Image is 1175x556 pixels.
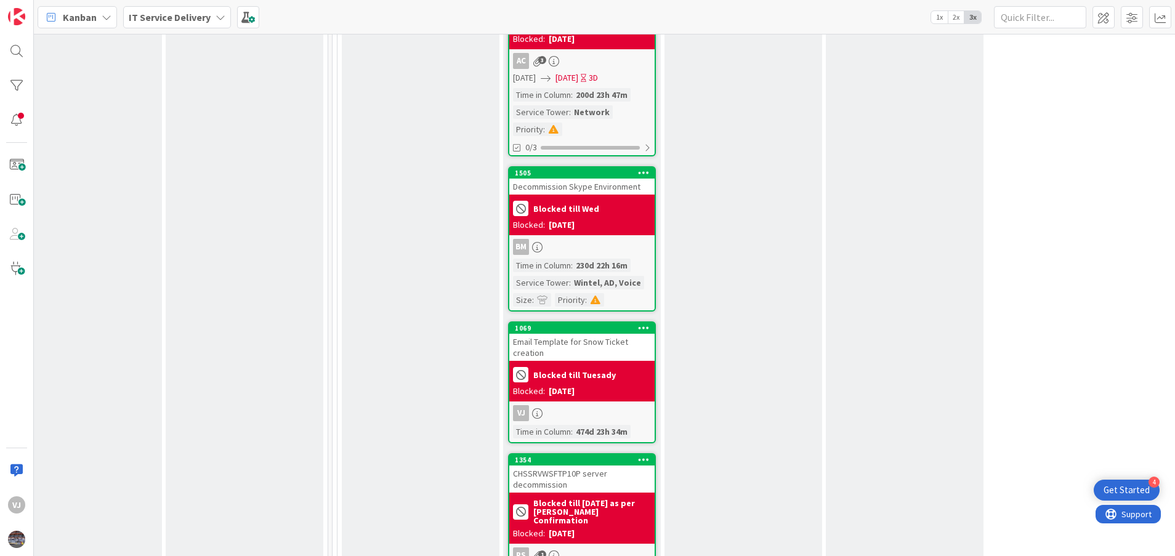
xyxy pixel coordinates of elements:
div: Priority [555,293,585,307]
div: [DATE] [549,219,575,232]
div: 3D [589,71,598,84]
div: VJ [509,405,655,421]
span: : [569,105,571,119]
b: Blocked till [DATE] as per [PERSON_NAME] Confirmation [533,499,651,525]
span: 1x [931,11,948,23]
div: Email Template for Snow Ticket creation [509,334,655,361]
span: : [571,259,573,272]
div: Priority [513,123,543,136]
div: [DATE] [549,33,575,46]
div: 1505Decommission Skype Environment [509,167,655,195]
div: 1069 [515,324,655,332]
span: Kanban [63,10,97,25]
div: Open Get Started checklist, remaining modules: 4 [1094,480,1160,501]
b: Blocked till Tuesady [533,371,616,379]
div: Service Tower [513,276,569,289]
img: avatar [8,531,25,548]
div: 1354 [509,454,655,465]
span: 2x [948,11,964,23]
div: 1354 [515,456,655,464]
div: Blocked: [513,219,545,232]
div: Wintel, AD, Voice [571,276,644,289]
div: 230d 22h 16m [573,259,631,272]
span: 3 [538,56,546,64]
span: [DATE] [513,71,536,84]
span: Support [26,2,56,17]
span: : [571,88,573,102]
div: 1069Email Template for Snow Ticket creation [509,323,655,361]
div: [DATE] [549,385,575,398]
div: 1069 [509,323,655,334]
span: : [543,123,545,136]
div: Blocked: [513,33,545,46]
div: [DATE] [549,527,575,540]
div: BM [513,239,529,255]
div: 4 [1149,477,1160,488]
div: Time in Column [513,425,571,438]
span: : [532,293,534,307]
div: Decommission Skype Environment [509,179,655,195]
span: 0/3 [525,141,537,154]
div: VJ [513,405,529,421]
input: Quick Filter... [994,6,1086,28]
div: AC [509,53,655,69]
div: Network [571,105,613,119]
div: VJ [8,496,25,514]
div: 1354CHSSRVWSFTP10P server decommission [509,454,655,493]
img: Visit kanbanzone.com [8,8,25,25]
span: : [571,425,573,438]
span: 3x [964,11,981,23]
div: 474d 23h 34m [573,425,631,438]
div: Service Tower [513,105,569,119]
span: : [569,276,571,289]
div: AC [513,53,529,69]
span: [DATE] [555,71,578,84]
div: Time in Column [513,88,571,102]
div: 1505 [515,169,655,177]
b: IT Service Delivery [129,11,211,23]
div: Time in Column [513,259,571,272]
div: BM [509,239,655,255]
div: Blocked: [513,385,545,398]
b: Blocked till Wed [533,204,599,213]
div: Size [513,293,532,307]
div: Blocked: [513,527,545,540]
div: 200d 23h 47m [573,88,631,102]
span: : [585,293,587,307]
div: Get Started [1104,484,1150,496]
div: CHSSRVWSFTP10P server decommission [509,465,655,493]
div: 1505 [509,167,655,179]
